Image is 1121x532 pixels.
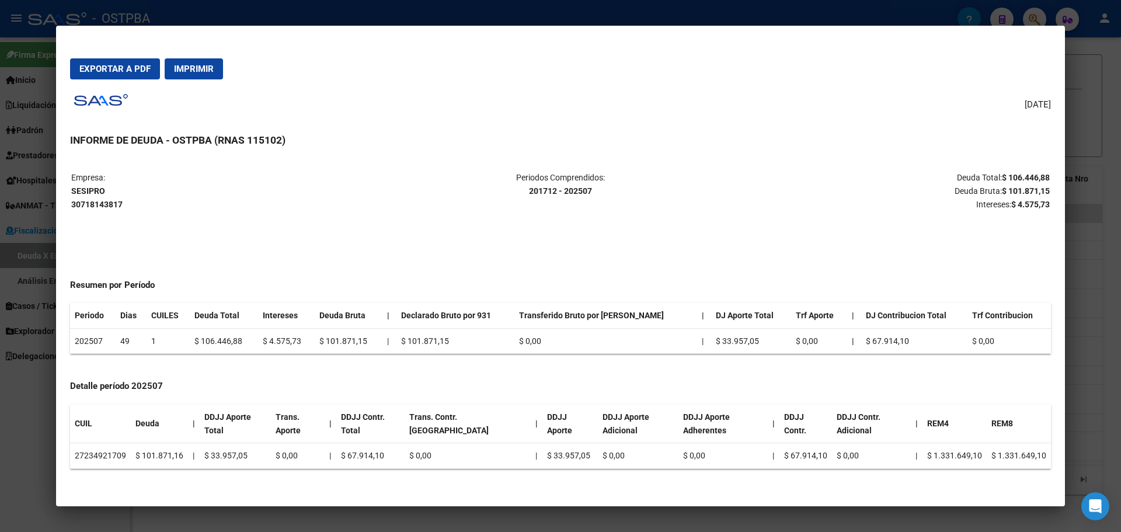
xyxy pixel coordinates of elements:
[200,443,271,469] td: $ 33.957,05
[678,443,767,469] td: $ 0,00
[847,303,861,328] th: |
[325,405,336,443] th: |
[71,186,123,209] strong: SESIPRO 30718143817
[396,328,514,354] td: $ 101.871,15
[336,405,405,443] th: DDJJ Contr. Total
[188,443,200,469] td: |
[398,171,723,198] p: Periodos Comprendidos:
[832,443,911,469] td: $ 0,00
[190,328,257,354] td: $ 106.446,88
[725,171,1050,211] p: Deuda Total: Deuda Bruta: Intereses:
[1002,173,1050,182] strong: $ 106.446,88
[791,328,847,354] td: $ 0,00
[174,64,214,74] span: Imprimir
[967,303,1051,328] th: Trf Contribucion
[967,328,1051,354] td: $ 0,00
[70,58,160,79] button: Exportar a PDF
[70,303,116,328] th: Periodo
[336,443,405,469] td: $ 67.914,10
[779,405,833,443] th: DDJJ Contr.
[116,328,146,354] td: 49
[382,328,396,354] td: |
[529,186,592,196] strong: 201712 - 202507
[861,328,968,354] td: $ 67.914,10
[678,405,767,443] th: DDJJ Aporte Adherentes
[531,443,542,469] td: |
[258,328,315,354] td: $ 4.575,73
[165,58,223,79] button: Imprimir
[542,443,598,469] td: $ 33.957,05
[382,303,396,328] th: |
[922,443,987,469] td: $ 1.331.649,10
[70,443,131,469] td: 27234921709
[847,328,861,354] th: |
[70,380,1051,393] h4: Detalle período 202507
[542,405,598,443] th: DDJJ Aporte
[514,328,697,354] td: $ 0,00
[911,405,922,443] th: |
[711,303,791,328] th: DJ Aporte Total
[71,171,396,211] p: Empresa:
[147,303,190,328] th: CUILES
[911,443,922,469] td: |
[271,443,325,469] td: $ 0,00
[405,443,531,469] td: $ 0,00
[315,328,382,354] td: $ 101.871,15
[116,303,146,328] th: Dias
[711,328,791,354] td: $ 33.957,05
[79,64,151,74] span: Exportar a PDF
[791,303,847,328] th: Trf Aporte
[598,405,678,443] th: DDJJ Aporte Adicional
[1025,98,1051,112] span: [DATE]
[325,443,336,469] td: |
[131,405,188,443] th: Deuda
[779,443,833,469] td: $ 67.914,10
[514,303,697,328] th: Transferido Bruto por [PERSON_NAME]
[1081,492,1109,520] div: Open Intercom Messenger
[200,405,271,443] th: DDJJ Aporte Total
[405,405,531,443] th: Trans. Contr. [GEOGRAPHIC_DATA]
[70,328,116,354] td: 202507
[131,443,188,469] td: $ 101.871,16
[396,303,514,328] th: Declarado Bruto por 931
[987,405,1051,443] th: REM8
[768,405,779,443] th: |
[147,328,190,354] td: 1
[697,303,711,328] th: |
[697,328,711,354] td: |
[832,405,911,443] th: DDJJ Contr. Adicional
[271,405,325,443] th: Trans. Aporte
[190,303,257,328] th: Deuda Total
[70,279,1051,292] h4: Resumen por Período
[598,443,678,469] td: $ 0,00
[1011,200,1050,209] strong: $ 4.575,73
[987,443,1051,469] td: $ 1.331.649,10
[768,443,779,469] td: |
[70,133,1051,148] h3: INFORME DE DEUDA - OSTPBA (RNAS 115102)
[1002,186,1050,196] strong: $ 101.871,15
[258,303,315,328] th: Intereses
[315,303,382,328] th: Deuda Bruta
[70,405,131,443] th: CUIL
[861,303,968,328] th: DJ Contribucion Total
[531,405,542,443] th: |
[922,405,987,443] th: REM4
[188,405,200,443] th: |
